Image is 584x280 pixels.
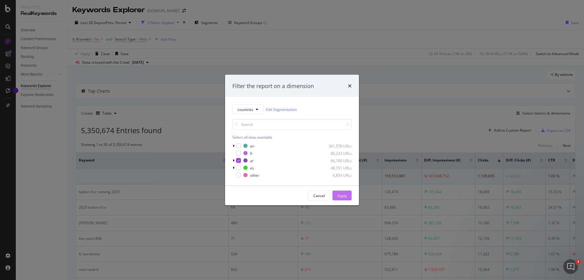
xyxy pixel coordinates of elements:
[225,75,359,205] div: modal
[232,82,314,90] div: Filter the report on a dimension
[250,165,254,170] div: es
[348,82,352,90] div: times
[322,143,352,148] div: 361,578 URLs
[238,107,253,112] span: countries
[322,158,352,163] div: 66,180 URLs
[232,119,352,130] input: Search
[322,151,352,156] div: 80,224 URLs
[232,135,352,140] div: Select all data available
[576,259,581,264] span: 1
[337,193,347,198] div: Apply
[313,193,325,198] div: Cancel
[250,172,259,178] div: other
[250,158,254,163] div: ar
[250,151,253,156] div: fr
[332,191,352,200] button: Apply
[266,106,297,112] a: Edit Segmentation
[563,259,578,274] iframe: Intercom live chat
[322,172,352,178] div: 6,854 URLs
[322,165,352,170] div: 48,791 URLs
[308,191,330,200] button: Cancel
[232,105,263,114] button: countries
[250,143,254,148] div: en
